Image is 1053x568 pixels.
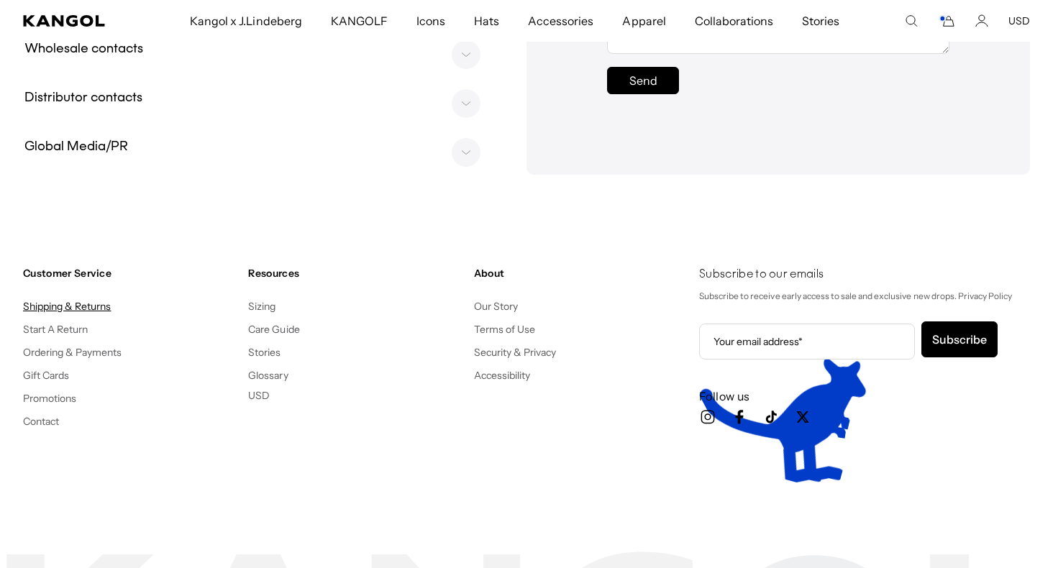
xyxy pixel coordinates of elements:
button: Subscribe [921,321,998,357]
summary: Search here [905,14,918,27]
a: Sizing [248,300,275,313]
button: Cart [938,14,955,27]
a: Care Guide [248,323,299,336]
a: Gift Cards [23,369,69,382]
a: Accessibility [474,369,530,382]
button: Send [607,67,679,94]
a: Stories [248,346,281,359]
a: Start A Return [23,323,88,336]
h4: About [474,267,688,280]
summary: Global Media/PR [17,126,498,169]
h3: Global Media/PR [17,137,135,157]
h3: Follow us [699,388,1030,404]
a: Ordering & Payments [23,346,122,359]
h3: Wholesale contacts [17,40,150,60]
h4: Resources [248,267,462,280]
a: Contact [23,415,59,428]
a: Security & Privacy [474,346,557,359]
summary: Distributor contacts [17,77,498,120]
a: Kangol [23,15,124,27]
summary: Wholesale contacts [17,28,498,71]
button: USD [1008,14,1030,27]
button: USD [248,389,270,402]
h3: Distributor contacts [17,88,150,109]
a: Terms of Use [474,323,535,336]
a: Promotions [23,392,76,405]
h4: Subscribe to our emails [699,267,1030,283]
a: Our Story [474,300,518,313]
h4: Customer Service [23,267,237,280]
a: Shipping & Returns [23,300,111,313]
p: Subscribe to receive early access to sale and exclusive new drops. Privacy Policy [699,288,1030,304]
a: Account [975,14,988,27]
a: Glossary [248,369,288,382]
